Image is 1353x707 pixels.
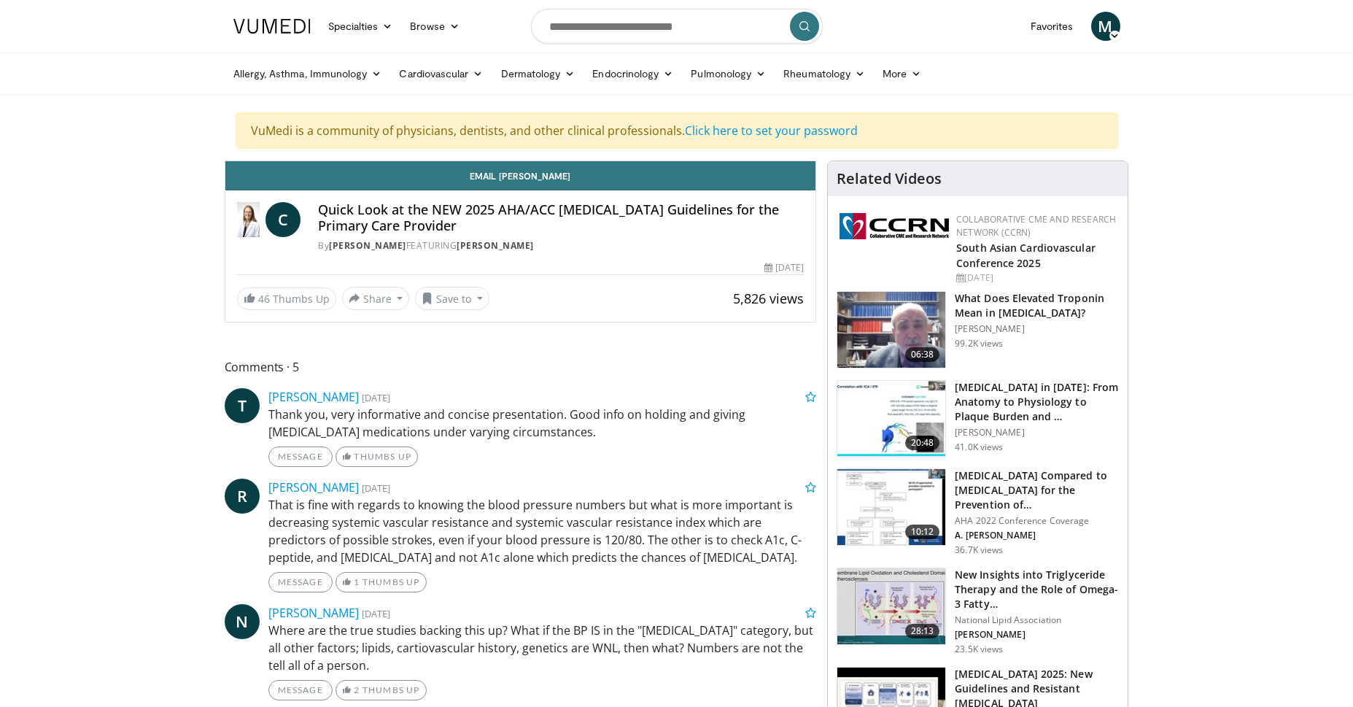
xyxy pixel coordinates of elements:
[905,624,940,638] span: 28:13
[955,530,1119,541] p: A. [PERSON_NAME]
[258,292,270,306] span: 46
[837,381,945,457] img: 823da73b-7a00-425d-bb7f-45c8b03b10c3.150x105_q85_crop-smart_upscale.jpg
[905,436,940,450] span: 20:48
[457,239,534,252] a: [PERSON_NAME]
[268,622,817,674] p: Where are the true studies backing this up? What if the BP IS in the "[MEDICAL_DATA]" category, b...
[415,287,489,310] button: Save to
[905,347,940,362] span: 06:38
[342,287,410,310] button: Share
[354,684,360,695] span: 2
[225,604,260,639] a: N
[1022,12,1082,41] a: Favorites
[956,271,1116,285] div: [DATE]
[840,213,949,239] img: a04ee3ba-8487-4636-b0fb-5e8d268f3737.png.150x105_q85_autocrop_double_scale_upscale_version-0.2.png
[390,59,492,88] a: Cardiovascular
[955,568,1119,611] h3: New Insights into Triglyceride Therapy and the Role of Omega-3 Fatty…
[837,469,945,545] img: 7c0f9b53-1609-4588-8498-7cac8464d722.150x105_q85_crop-smart_upscale.jpg
[905,525,940,539] span: 10:12
[268,389,359,405] a: [PERSON_NAME]
[685,123,858,139] a: Click here to set your password
[775,59,874,88] a: Rheumatology
[329,239,406,252] a: [PERSON_NAME]
[401,12,468,41] a: Browse
[955,380,1119,424] h3: [MEDICAL_DATA] in [DATE]: From Anatomy to Physiology to Plaque Burden and …
[955,323,1119,335] p: [PERSON_NAME]
[682,59,775,88] a: Pulmonology
[265,202,301,237] a: C
[336,572,427,592] a: 1 Thumbs Up
[955,515,1119,527] p: AHA 2022 Conference Coverage
[955,338,1003,349] p: 99.2K views
[336,680,427,700] a: 2 Thumbs Up
[268,605,359,621] a: [PERSON_NAME]
[837,291,1119,368] a: 06:38 What Does Elevated Troponin Mean in [MEDICAL_DATA]? [PERSON_NAME] 99.2K views
[354,576,360,587] span: 1
[237,287,336,310] a: 46 Thumbs Up
[955,629,1119,641] p: [PERSON_NAME]
[268,447,333,467] a: Message
[955,614,1119,626] p: National Lipid Association
[956,241,1096,270] a: South Asian Cardiovascular Conference 2025
[318,239,804,252] div: By FEATURING
[225,479,260,514] a: R
[362,482,390,495] small: [DATE]
[225,161,816,190] a: Email [PERSON_NAME]
[874,59,930,88] a: More
[236,112,1118,149] div: VuMedi is a community of physicians, dentists, and other clinical professionals.
[237,202,260,237] img: Dr. Catherine P. Benziger
[837,170,942,188] h4: Related Videos
[268,406,817,441] p: Thank you, very informative and concise presentation. Good info on holding and giving [MEDICAL_DA...
[955,544,1003,556] p: 36.7K views
[955,441,1003,453] p: 41.0K views
[837,568,1119,655] a: 28:13 New Insights into Triglyceride Therapy and the Role of Omega-3 Fatty… National Lipid Associ...
[837,468,1119,556] a: 10:12 [MEDICAL_DATA] Compared to [MEDICAL_DATA] for the Prevention of… AHA 2022 Conference Covera...
[225,388,260,423] a: T
[764,261,804,274] div: [DATE]
[336,447,418,467] a: Thumbs Up
[492,59,584,88] a: Dermatology
[956,213,1116,239] a: Collaborative CME and Research Network (CCRN)
[584,59,682,88] a: Endocrinology
[837,292,945,368] img: 98daf78a-1d22-4ebe-927e-10afe95ffd94.150x105_q85_crop-smart_upscale.jpg
[837,380,1119,457] a: 20:48 [MEDICAL_DATA] in [DATE]: From Anatomy to Physiology to Plaque Burden and … [PERSON_NAME] 4...
[233,19,311,34] img: VuMedi Logo
[955,468,1119,512] h3: [MEDICAL_DATA] Compared to [MEDICAL_DATA] for the Prevention of…
[733,290,804,307] span: 5,826 views
[955,644,1003,655] p: 23.5K views
[268,572,333,592] a: Message
[319,12,402,41] a: Specialties
[225,59,391,88] a: Allergy, Asthma, Immunology
[1091,12,1120,41] a: M
[318,202,804,233] h4: Quick Look at the NEW 2025 AHA/ACC [MEDICAL_DATA] Guidelines for the Primary Care Provider
[955,291,1119,320] h3: What Does Elevated Troponin Mean in [MEDICAL_DATA]?
[362,391,390,404] small: [DATE]
[268,479,359,495] a: [PERSON_NAME]
[531,9,823,44] input: Search topics, interventions
[837,568,945,644] img: 45ea033d-f728-4586-a1ce-38957b05c09e.150x105_q85_crop-smart_upscale.jpg
[225,358,817,376] span: Comments 5
[268,680,333,700] a: Message
[268,496,817,566] p: That is fine with regards to knowing the blood pressure numbers but what is more important is dec...
[362,607,390,620] small: [DATE]
[955,427,1119,439] p: [PERSON_NAME]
